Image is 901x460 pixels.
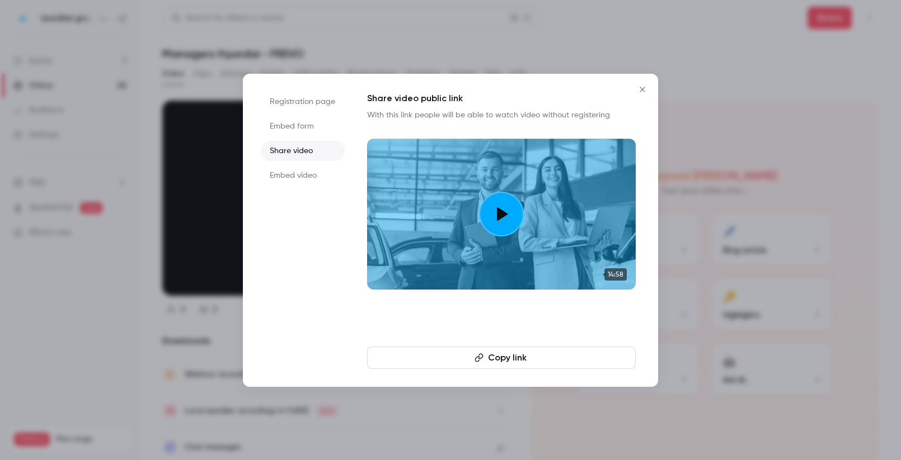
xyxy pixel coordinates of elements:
[261,92,345,112] li: Registration page
[261,116,345,136] li: Embed form
[261,141,345,161] li: Share video
[367,92,636,105] h1: Share video public link
[367,347,636,369] button: Copy link
[261,165,345,186] li: Embed video
[631,78,654,101] button: Close
[604,268,627,281] span: 14:58
[367,110,636,121] p: With this link people will be able to watch video without registering
[367,139,636,290] a: 14:58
